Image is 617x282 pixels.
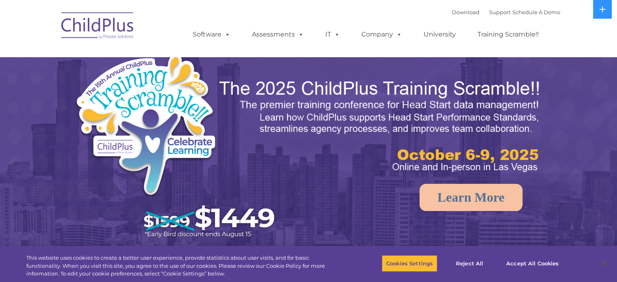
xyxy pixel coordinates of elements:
button: Reject All [444,255,495,272]
span: Phone number [113,87,147,93]
a: Learn More [419,184,522,211]
button: Close [595,254,613,272]
a: Download [452,9,479,15]
a: Training Scramble!! [469,26,547,43]
button: Accept All Cookies [502,255,563,272]
a: Software [185,26,239,43]
span: Last name [113,54,138,60]
img: ChildPlus by Procare Solutions [57,6,138,47]
a: University [415,26,464,43]
font: | [452,9,560,15]
div: This website uses cookies to create a better user experience, provide statistics about user visit... [26,254,340,278]
a: Assessments [244,26,312,43]
button: Cookies Settings [382,255,437,272]
a: Company [353,26,410,43]
a: Support [489,9,511,15]
a: Schedule A Demo [512,9,560,15]
a: IT [317,26,348,43]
